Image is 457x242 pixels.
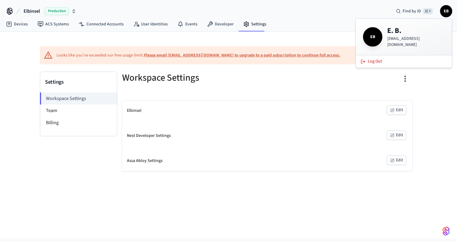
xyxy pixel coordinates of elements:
[387,131,406,140] button: Edit
[441,6,452,17] span: EB
[74,19,128,30] a: Connected Accounts
[24,8,40,15] span: Elbinsel
[387,36,445,48] p: [EMAIL_ADDRESS][DOMAIN_NAME]
[127,108,141,114] div: Elbinsel
[127,133,171,139] div: Nest Developer Settings
[57,52,340,59] div: Looks like you've exceeded our free usage limit.
[45,78,112,86] h3: Settings
[364,28,381,45] span: EB
[173,19,202,30] a: Events
[128,19,173,30] a: User Identities
[202,19,238,30] a: Developer
[423,8,433,14] span: ⌘ K
[440,5,452,17] button: EB
[33,19,74,30] a: ACS Systems
[127,158,163,164] div: Assa Abloy Settings
[238,19,271,30] a: Settings
[391,6,438,17] div: Find by ID⌘ K
[40,105,117,117] li: Team
[403,8,421,14] span: Find by ID
[45,7,69,15] span: Production
[387,105,406,115] button: Edit
[387,26,445,36] h4: E. B.
[122,72,264,84] h5: Workspace Settings
[357,56,451,66] button: Log Out
[144,52,340,58] a: Please email [EMAIL_ADDRESS][DOMAIN_NAME] to upgrade to a paid subscription to continue full access.
[40,117,117,129] li: Billing
[40,92,117,105] li: Workspace Settings
[387,156,406,165] button: Edit
[1,19,33,30] a: Devices
[442,226,450,236] img: SeamLogoGradient.69752ec5.svg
